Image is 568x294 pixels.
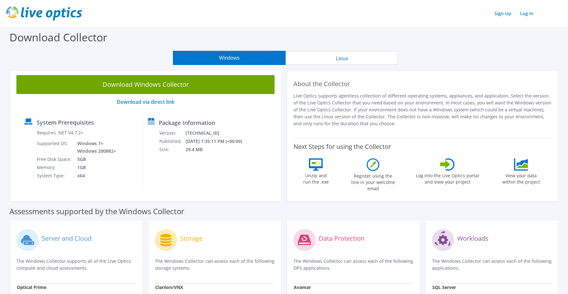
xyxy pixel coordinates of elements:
[37,130,83,136] label: Requires .NET V4.7.2+
[491,9,514,18] a: Sign Up
[16,75,275,94] a: Download Windows Collector
[155,284,183,290] strong: Clariion/VNX
[416,171,479,185] label: Log into the Live Optics portal and view your project
[159,120,215,126] label: Package Information
[159,145,185,154] td: Size:
[37,155,73,163] td: Free Disk Space:
[319,235,364,242] label: Data Protection
[180,235,203,242] label: Storage
[185,129,251,137] td: [TECHNICAL_ID]
[17,284,46,290] strong: Optical Prime
[517,9,536,18] a: Log In
[432,258,552,272] p: The Windows Collector can assess each of the following applications.
[173,51,286,65] button: Windows
[37,172,73,180] td: System Type:
[37,139,73,155] td: Supported OS:
[37,119,94,126] label: System Prerequisites
[294,284,311,290] strong: Avamar
[9,30,107,44] label: Download Collector
[457,235,488,242] label: Workloads
[286,51,398,65] button: Linux
[349,171,397,192] label: Register using the line in your welcome email
[155,258,275,272] p: The Windows Collector can assess each of the following storage systems.
[117,98,175,105] a: Download via direct link
[73,163,117,172] td: 1GB
[498,171,544,185] label: View your data within the project
[42,235,92,242] label: Server and Cloud
[301,171,330,185] label: Unzip and run the .exe
[293,92,552,127] p: Live Optics supports agentless collection of different operating systems, appliances, and applica...
[293,80,552,88] h2: About the Collector
[432,284,456,290] strong: SQL Server
[293,258,413,272] p: The Windows Collector can assess each of the following DPS applications.
[6,6,82,21] img: live_optics_svg.svg
[293,143,391,150] label: Next Steps for using the Collector
[185,137,251,145] td: [DATE] 1:35:11 PM (+00:00)
[159,137,185,145] td: Published:
[159,129,185,137] td: Version:
[185,145,251,154] td: 29.4 MB
[9,208,184,215] label: Assessments supported by the Windows Collector
[73,155,117,163] td: 5GB
[73,172,117,180] td: x64
[37,163,73,172] td: Memory:
[73,139,117,155] td: Windows 7+ Windows 2008R2+
[16,258,136,272] p: The Windows Collector supports all of the Live Optics compute and cloud assessments.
